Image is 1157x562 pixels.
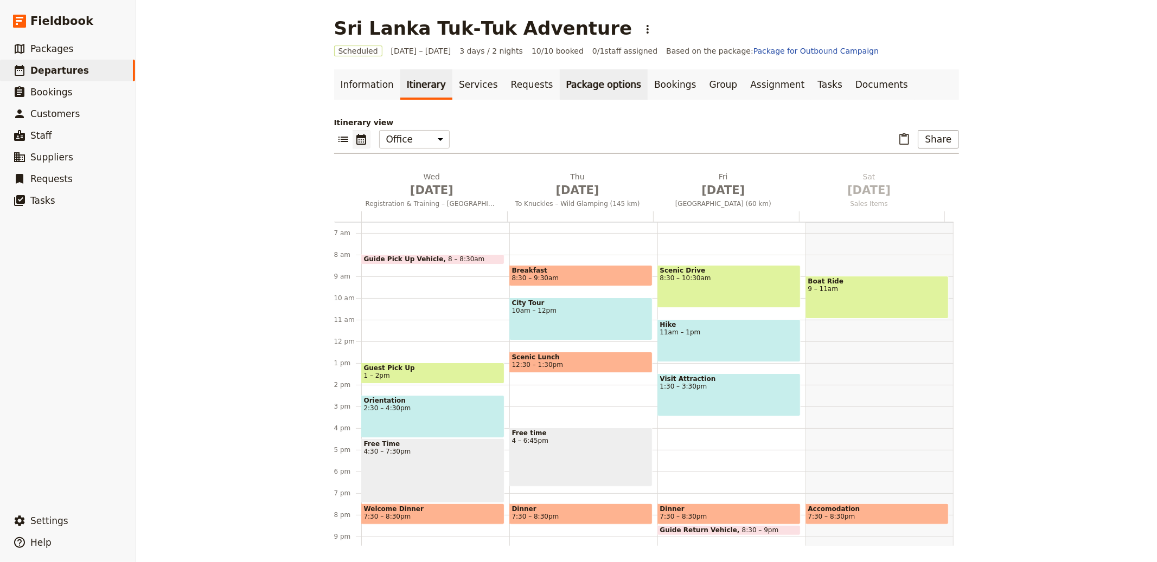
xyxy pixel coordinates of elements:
div: 10 am [334,294,361,302]
span: Suppliers [30,152,73,163]
button: Paste itinerary item [895,130,913,148]
span: 11am – 1pm [660,328,798,336]
span: Boat Ride [808,277,946,285]
a: Itinerary [400,69,452,100]
span: Free Time [364,440,502,448]
span: 4 – 6:45pm [512,437,650,444]
div: Scenic Drive8:30 – 10:30am [657,265,801,308]
div: 7 am [334,229,361,237]
div: Guide Pick Up Vehicle8 – 8:30am [361,254,504,264]
button: Share [918,130,958,148]
div: City Tour10am – 12pm [509,298,653,340]
span: 8:30 – 9:30am [512,274,559,282]
span: Welcome Dinner [364,505,502,513]
span: Sales Items [798,199,940,208]
span: Free time [512,429,650,437]
button: Sat [DATE]Sales Items [798,171,944,211]
div: Guest Pick Up1 – 2pm [361,363,504,384]
div: 2 pm [334,380,361,389]
a: Information [334,69,400,100]
span: Accomodation [808,505,946,513]
h2: Fri [657,171,790,198]
div: Boat Ride9 – 11am [806,276,949,319]
span: Breakfast [512,267,650,274]
h1: Sri Lanka Tuk‑Tuk Adventure [334,17,632,39]
div: 6 pm [334,467,361,476]
div: 8 pm [334,511,361,519]
a: Requests [504,69,560,100]
div: 3 pm [334,402,361,411]
div: 9 pm [334,532,361,541]
h2: Wed [366,171,498,198]
span: Based on the package: [666,46,879,56]
span: Guide Pick Up Vehicle [364,255,449,263]
span: [DATE] – [DATE] [391,46,451,56]
p: Itinerary view [334,117,959,128]
span: Dinner [512,505,650,513]
span: 0 / 1 staff assigned [592,46,657,56]
h2: Thu [511,171,644,198]
span: 7:30 – 8:30pm [660,513,707,520]
span: Settings [30,515,68,526]
span: Tasks [30,195,55,206]
span: [DATE] [657,182,790,198]
span: Visit Attraction [660,375,798,383]
span: 1:30 – 3:30pm [660,383,798,390]
div: 12 pm [334,337,361,346]
span: [DATE] [366,182,498,198]
span: Departures [30,65,89,76]
div: 11 am [334,315,361,324]
span: 3 days / 2 nights [459,46,523,56]
div: Dinner7:30 – 8:30pm [509,503,653,525]
div: Free Time4:30 – 7:30pm [361,438,504,503]
button: List view [334,130,353,148]
div: Guide Return Vehicle8:30 – 9pm [657,525,801,535]
span: City Tour [512,299,650,307]
button: Actions [638,20,657,38]
span: 12:30 – 1:30pm [512,361,563,369]
span: Dinner [660,505,798,513]
div: Hike11am – 1pm [657,319,801,362]
span: 7:30 – 8:30pm [512,513,559,520]
span: Scenic Drive [660,267,798,274]
span: Guest Pick Up [364,364,502,372]
button: Wed [DATE]Registration & Training – [GEOGRAPHIC_DATA] [361,171,507,211]
div: 7 pm [334,489,361,498]
div: Dinner7:30 – 8:30pm [657,503,801,525]
span: 9 – 11am [808,285,946,293]
a: Tasks [811,69,849,100]
h2: Sat [803,171,936,198]
span: 7:30 – 8:30pm [364,513,411,520]
span: [DATE] [803,182,936,198]
button: Thu [DATE]To Knuckles – Wild Glamping (145 km) [507,171,653,211]
span: Staff [30,130,52,141]
span: 10am – 12pm [512,307,650,314]
span: Bookings [30,87,72,98]
span: Fieldbook [30,13,93,29]
a: Assignment [744,69,811,100]
div: Orientation2:30 – 4:30pm [361,395,504,438]
span: Scheduled [334,46,382,56]
div: Free time4 – 6:45pm [509,428,653,487]
span: Guide Return Vehicle [660,526,742,534]
span: 1 – 2pm [364,372,390,379]
span: [DATE] [511,182,644,198]
div: 9 am [334,272,361,281]
div: Scenic Lunch12:30 – 1:30pm [509,352,653,373]
a: Bookings [648,69,702,100]
a: Services [452,69,504,100]
span: 8:30 – 9pm [742,526,779,534]
button: Fri [DATE][GEOGRAPHIC_DATA] (60 km) [653,171,798,211]
a: Group [703,69,744,100]
a: Package options [560,69,648,100]
span: Packages [30,43,73,54]
span: 4:30 – 7:30pm [364,448,502,455]
span: 7:30 – 8:30pm [808,513,855,520]
span: Scenic Lunch [512,353,650,361]
a: Package for Outbound Campaign [753,47,879,55]
span: 8:30 – 10:30am [660,274,798,282]
span: 8 – 8:30am [448,255,484,263]
a: Documents [849,69,915,100]
div: Welcome Dinner7:30 – 8:30pm [361,503,504,525]
div: 5 pm [334,445,361,454]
